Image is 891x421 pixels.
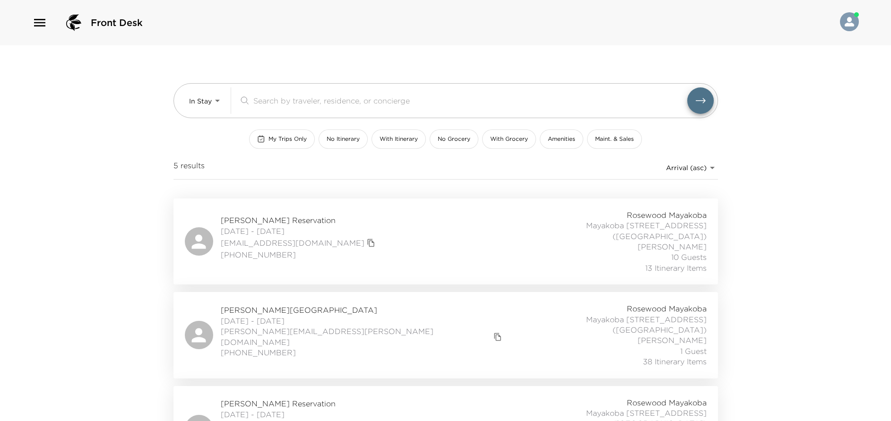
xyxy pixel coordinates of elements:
img: logo [62,11,85,34]
span: [PERSON_NAME] [638,335,707,345]
span: My Trips Only [268,135,307,143]
span: No Grocery [438,135,470,143]
span: 13 Itinerary Items [645,263,707,273]
button: copy primary member email [364,236,378,249]
span: [PHONE_NUMBER] [221,347,505,358]
span: [DATE] - [DATE] [221,316,505,326]
input: Search by traveler, residence, or concierge [253,95,687,106]
span: No Itinerary [327,135,360,143]
button: My Trips Only [249,129,315,149]
span: [PERSON_NAME] Reservation [221,398,378,409]
button: With Grocery [482,129,536,149]
a: [PERSON_NAME][EMAIL_ADDRESS][PERSON_NAME][DOMAIN_NAME] [221,326,492,347]
span: [PERSON_NAME][GEOGRAPHIC_DATA] [221,305,505,315]
span: Mayakoba [STREET_ADDRESS] ([GEOGRAPHIC_DATA]) [504,314,706,335]
span: [DATE] - [DATE] [221,226,378,236]
span: 38 Itinerary Items [643,356,707,367]
a: [PERSON_NAME][GEOGRAPHIC_DATA][DATE] - [DATE][PERSON_NAME][EMAIL_ADDRESS][PERSON_NAME][DOMAIN_NAM... [173,292,718,378]
span: Rosewood Mayakoba [627,210,707,220]
button: Maint. & Sales [587,129,642,149]
span: Arrival (asc) [666,163,707,172]
a: [EMAIL_ADDRESS][DOMAIN_NAME] [221,238,364,248]
span: 10 Guests [671,252,707,262]
span: [PERSON_NAME] [638,241,707,252]
button: No Itinerary [319,129,368,149]
span: Maint. & Sales [595,135,634,143]
span: With Grocery [490,135,528,143]
span: Amenities [548,135,575,143]
span: In Stay [189,97,212,105]
span: With Itinerary [380,135,418,143]
span: Mayakoba [STREET_ADDRESS] ([GEOGRAPHIC_DATA]) [498,220,707,241]
span: 1 Guest [680,346,707,356]
span: Rosewood Mayakoba [627,303,707,314]
button: Amenities [540,129,583,149]
button: No Grocery [430,129,478,149]
span: Front Desk [91,16,143,29]
img: User [840,12,859,31]
button: With Itinerary [372,129,426,149]
span: [PERSON_NAME] Reservation [221,215,378,225]
span: [PHONE_NUMBER] [221,249,378,260]
span: 5 results [173,160,205,175]
span: Rosewood Mayakoba [627,397,707,408]
a: [PERSON_NAME] Reservation[DATE] - [DATE][EMAIL_ADDRESS][DOMAIN_NAME]copy primary member email[PHO... [173,198,718,284]
button: copy primary member email [491,330,504,344]
span: [DATE] - [DATE] [221,409,378,420]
